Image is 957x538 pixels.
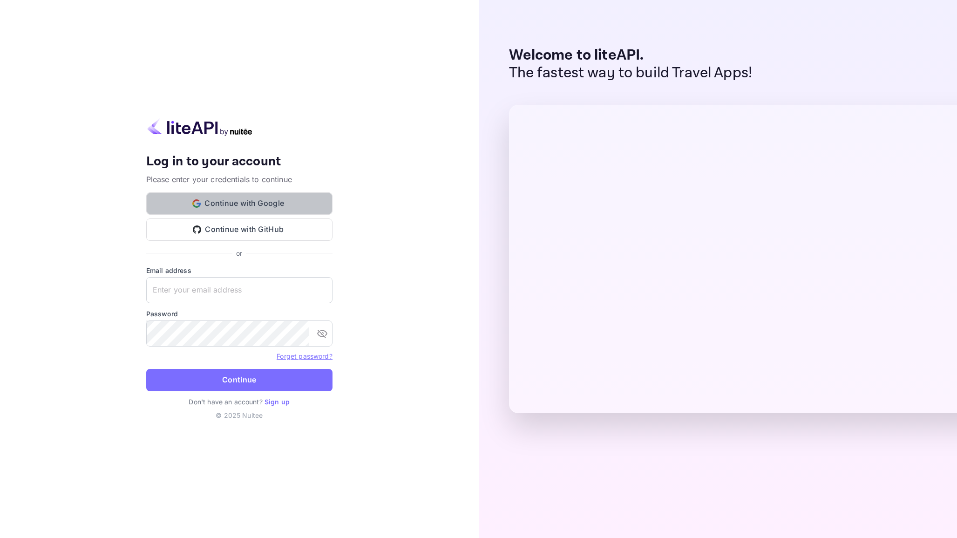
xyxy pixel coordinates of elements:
p: or [236,248,242,258]
button: Continue with Google [146,192,333,215]
button: Continue [146,369,333,391]
label: Password [146,309,333,319]
p: Please enter your credentials to continue [146,174,333,185]
p: Don't have an account? [146,397,333,407]
img: liteapi [146,118,253,136]
input: Enter your email address [146,277,333,303]
a: Sign up [265,398,290,406]
a: Forget password? [277,351,332,361]
p: © 2025 Nuitee [146,410,333,420]
a: Forget password? [277,352,332,360]
button: toggle password visibility [313,324,332,343]
h4: Log in to your account [146,154,333,170]
p: Welcome to liteAPI. [509,47,753,64]
p: The fastest way to build Travel Apps! [509,64,753,82]
label: Email address [146,266,333,275]
button: Continue with GitHub [146,218,333,241]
